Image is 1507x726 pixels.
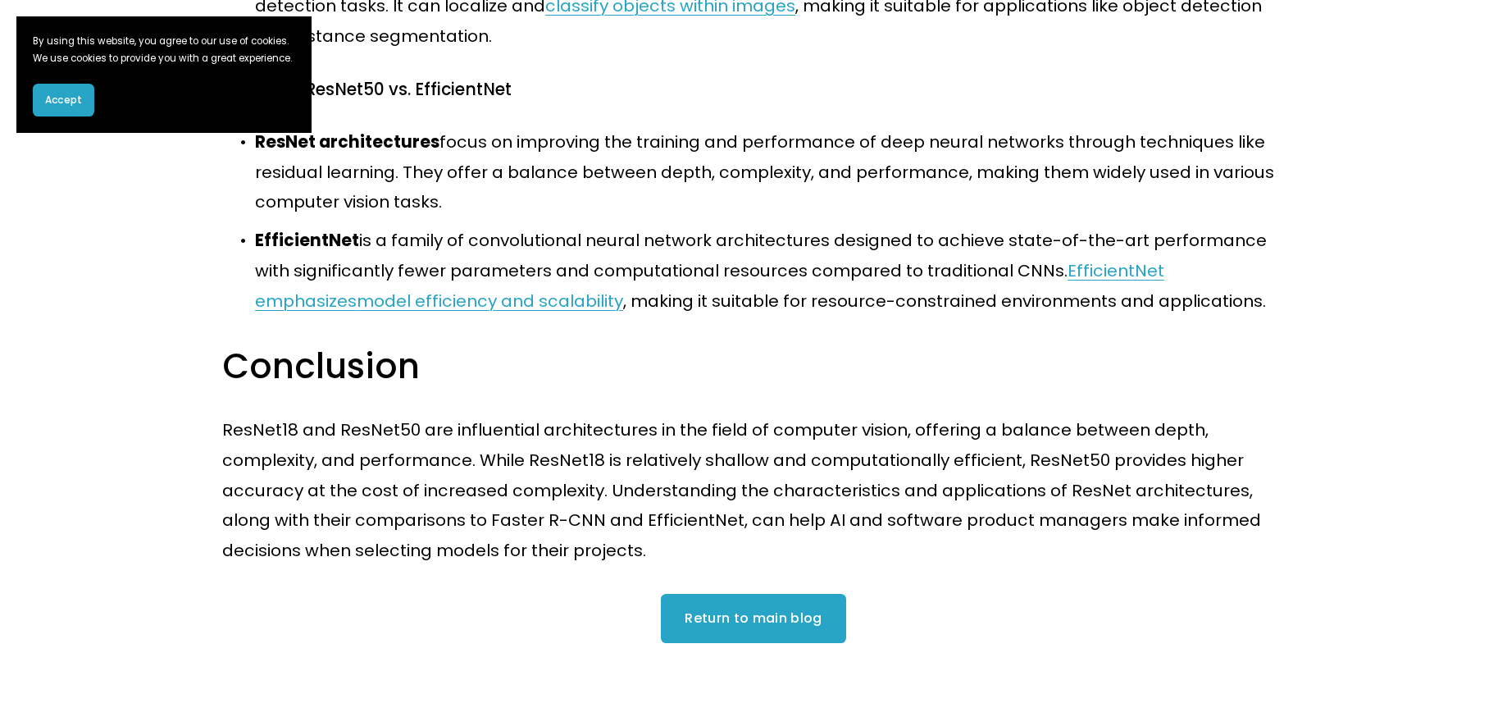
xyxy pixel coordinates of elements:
[255,259,1164,313] a: EfficientNet emphasizes
[222,78,1285,101] h4: ResNet18/ResNet50 vs. EfficientNet
[357,290,623,313] a: model efficiency and scalability
[45,93,82,107] span: Accept
[222,343,1285,390] h3: Conclusion
[255,127,1285,217] p: focus on improving the training and performance of deep neural networks through techniques like r...
[255,229,359,252] strong: EfficientNet
[255,130,439,153] strong: ResNet architectures
[16,16,312,133] section: Cookie banner
[661,594,846,643] a: Return to main blog
[255,226,1285,316] p: is a family of convolutional neural network architectures designed to achieve state-of-the-art pe...
[33,33,295,67] p: By using this website, you agree to our use of cookies. We use cookies to provide you with a grea...
[33,84,94,116] button: Accept
[222,415,1285,566] p: ResNet18 and ResNet50 are influential architectures in the field of computer vision, offering a b...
